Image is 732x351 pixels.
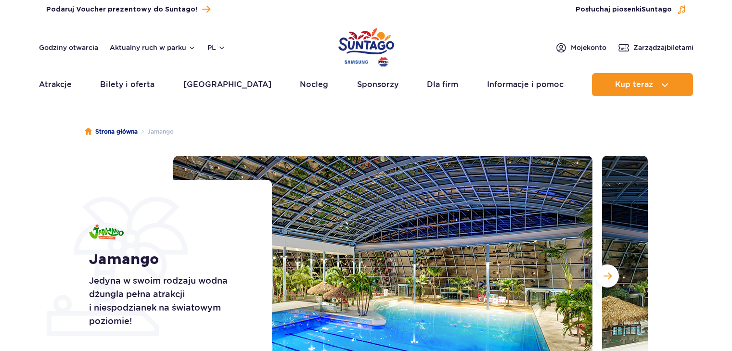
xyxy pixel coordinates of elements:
a: Mojekonto [555,42,606,53]
a: Dla firm [427,73,458,96]
button: Następny slajd [596,264,619,288]
span: Posłuchaj piosenki [576,5,672,14]
button: Kup teraz [592,73,693,96]
a: Informacje i pomoc [487,73,564,96]
a: Nocleg [300,73,328,96]
a: Podaruj Voucher prezentowy do Suntago! [46,3,210,16]
span: Kup teraz [615,80,653,89]
a: Godziny otwarcia [39,43,98,52]
a: Park of Poland [338,24,394,68]
span: Suntago [642,6,672,13]
li: Jamango [138,127,174,137]
p: Jedyna w swoim rodzaju wodna dżungla pełna atrakcji i niespodzianek na światowym poziomie! [89,274,250,328]
span: Moje konto [571,43,606,52]
button: pl [207,43,226,52]
a: Bilety i oferta [100,73,154,96]
button: Posłuchaj piosenkiSuntago [576,5,686,14]
img: Jamango [89,225,124,239]
a: Strona główna [85,127,138,137]
span: Zarządzaj biletami [633,43,693,52]
button: Aktualny ruch w parku [110,44,196,51]
a: Atrakcje [39,73,72,96]
a: Zarządzajbiletami [618,42,693,53]
a: Sponsorzy [357,73,398,96]
a: [GEOGRAPHIC_DATA] [183,73,271,96]
span: Podaruj Voucher prezentowy do Suntago! [46,5,197,14]
h1: Jamango [89,251,250,268]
